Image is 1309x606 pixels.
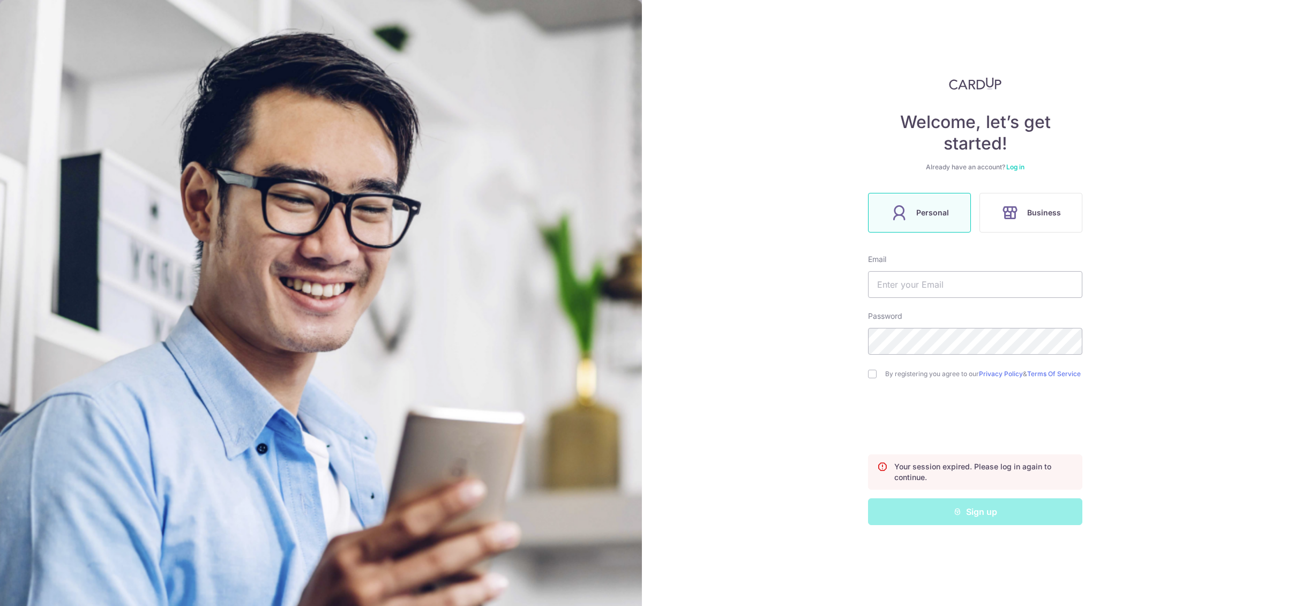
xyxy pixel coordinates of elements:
[868,163,1082,171] div: Already have an account?
[885,370,1082,378] label: By registering you agree to our &
[979,370,1023,378] a: Privacy Policy
[868,111,1082,154] h4: Welcome, let’s get started!
[916,206,949,219] span: Personal
[868,271,1082,298] input: Enter your Email
[975,193,1087,233] a: Business
[949,77,1001,90] img: CardUp Logo
[894,461,1073,483] p: Your session expired. Please log in again to continue.
[864,193,975,233] a: Personal
[894,400,1057,442] iframe: reCAPTCHA
[1027,370,1081,378] a: Terms Of Service
[1006,163,1024,171] a: Log in
[1027,206,1061,219] span: Business
[868,254,886,265] label: Email
[868,311,902,321] label: Password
